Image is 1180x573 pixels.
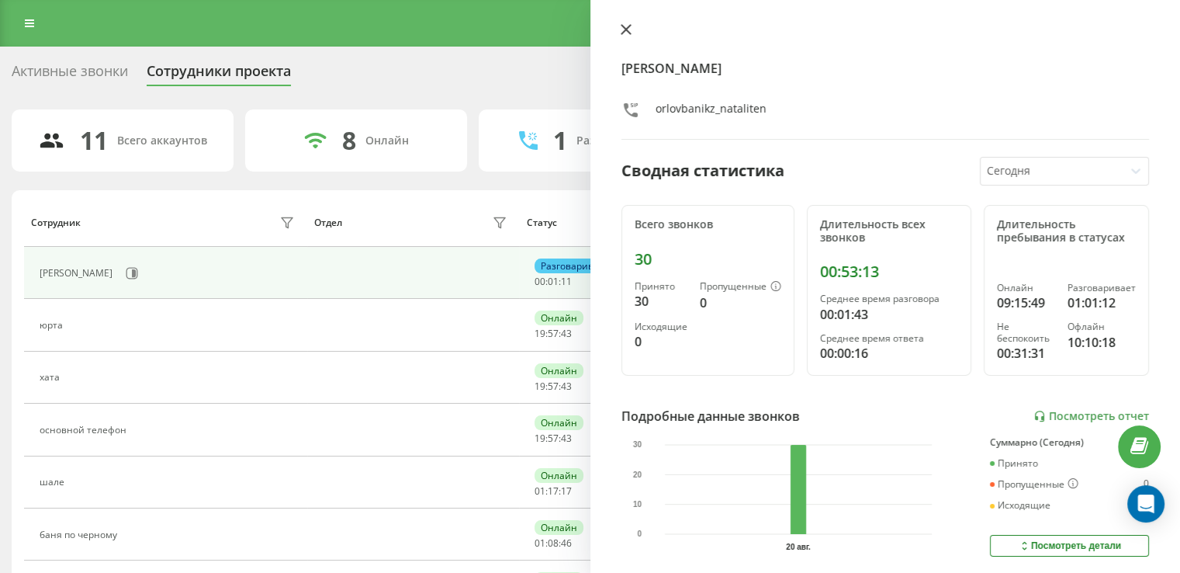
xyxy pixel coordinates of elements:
div: юрта [40,320,67,331]
span: 57 [548,432,559,445]
div: Всего аккаунтов [117,134,207,148]
div: 10:10:18 [1068,333,1136,352]
div: Разговаривают [576,134,661,148]
span: 43 [561,380,572,393]
span: 46 [561,537,572,550]
div: Сотрудник [31,217,81,228]
div: 00:00:16 [820,344,959,363]
span: 11 [561,275,572,288]
div: Онлайн [535,520,583,535]
div: : : [535,276,572,287]
div: 00:31:31 [997,344,1055,363]
div: : : [535,538,572,549]
span: 43 [561,432,572,445]
div: основной телефон [40,425,130,436]
div: Разговаривает [1068,283,1136,293]
div: Подробные данные звонков [621,407,800,425]
div: Онлайн [535,363,583,378]
span: 19 [535,432,545,445]
div: Отдел [314,217,342,228]
div: 0 [635,332,687,351]
div: [PERSON_NAME] [40,268,116,279]
text: 20 [633,471,642,479]
div: Всего звонков [635,218,781,231]
div: Суммарно (Сегодня) [990,437,1149,448]
div: 8 [342,126,356,155]
div: Среднее время ответа [820,333,959,344]
text: 0 [637,530,642,538]
div: Не беспокоить [997,321,1055,344]
span: 43 [561,327,572,340]
span: 01 [535,484,545,498]
div: : : [535,328,572,339]
span: 01 [535,537,545,550]
div: Длительность пребывания в статусах [997,218,1136,245]
div: Принято [990,458,1038,469]
div: Сводная статистика [621,159,784,182]
span: 19 [535,327,545,340]
div: хата [40,372,64,383]
h4: [PERSON_NAME] [621,59,1150,78]
div: 30 [635,250,781,269]
span: 08 [548,537,559,550]
div: Исходящие [990,500,1050,511]
div: 01:01:12 [1068,293,1136,312]
div: 30 [1138,458,1149,469]
span: 17 [548,484,559,498]
div: Принято [635,281,687,292]
span: 19 [535,380,545,393]
span: 00 [535,275,545,288]
div: orlovbanikz_nataliten [656,101,766,123]
button: Посмотреть детали [990,535,1149,557]
span: 17 [561,484,572,498]
div: Пропущенные [990,478,1078,491]
div: : : [535,381,572,392]
div: Посмотреть детали [1018,540,1121,552]
div: Статус [527,217,557,228]
div: Среднее время разговора [820,293,959,304]
span: 57 [548,380,559,393]
div: Онлайн [535,415,583,430]
span: 57 [548,327,559,340]
text: 10 [633,500,642,509]
div: баня по черному [40,530,121,540]
div: : : [535,433,572,444]
div: Активные звонки [12,63,128,87]
div: Open Intercom Messenger [1127,485,1164,523]
text: 30 [633,440,642,449]
div: Длительность всех звонков [820,218,959,245]
div: шале [40,477,68,488]
div: Пропущенные [700,281,781,293]
div: 00:53:13 [820,262,959,281]
div: 30 [635,292,687,311]
div: Исходящие [635,321,687,332]
div: : : [535,486,572,497]
div: Онлайн [997,283,1055,293]
div: 00:01:43 [820,305,959,324]
div: 1 [553,126,567,155]
div: Онлайн [535,468,583,483]
div: Онлайн [535,311,583,325]
span: 01 [548,275,559,288]
div: Офлайн [1068,321,1136,332]
a: Посмотреть отчет [1033,410,1149,423]
div: Онлайн [365,134,409,148]
div: 0 [700,293,781,312]
div: 0 [1144,478,1149,491]
text: 20 авг. [786,543,811,551]
div: Разговаривает [535,259,615,273]
div: Сотрудники проекта [147,63,291,87]
div: 11 [80,126,108,155]
div: 09:15:49 [997,293,1055,312]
